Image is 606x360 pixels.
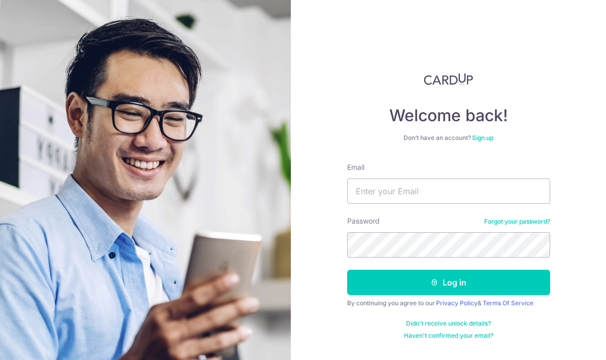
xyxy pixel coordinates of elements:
[472,134,493,141] a: Sign up
[436,299,478,307] a: Privacy Policy
[406,319,491,328] a: Didn't receive unlock details?
[347,105,550,126] h4: Welcome back!
[347,178,550,204] input: Enter your Email
[347,216,380,226] label: Password
[483,299,533,307] a: Terms Of Service
[404,332,493,340] a: Haven't confirmed your email?
[347,299,550,307] div: By continuing you agree to our &
[347,270,550,295] button: Log in
[424,73,474,85] img: CardUp Logo
[347,162,364,172] label: Email
[347,134,550,142] div: Don’t have an account?
[484,218,550,226] a: Forgot your password?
